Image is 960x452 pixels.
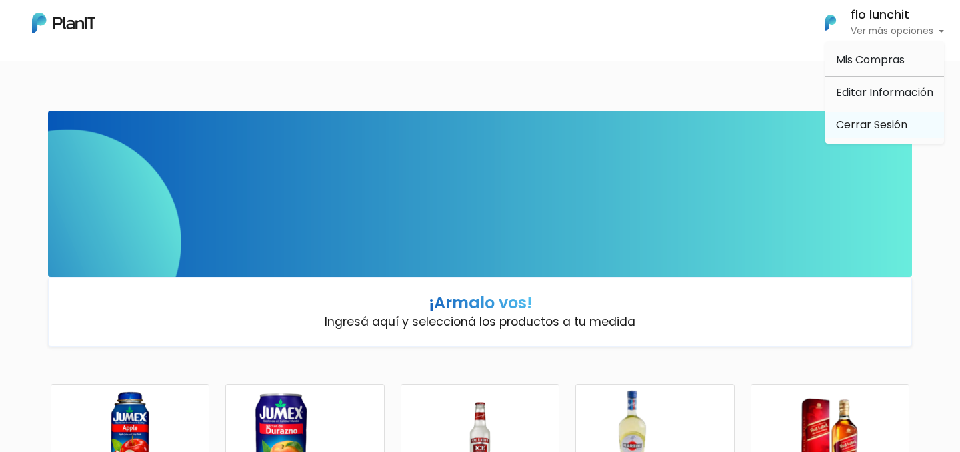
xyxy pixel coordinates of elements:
img: PlanIt Logo [32,13,95,33]
h6: flo lunchit [851,9,944,21]
h4: ¡Armalo vos! [429,294,532,313]
div: ¿Necesitás ayuda? [69,13,192,39]
button: PlanIt Logo flo lunchit Ver más opciones [808,5,944,40]
a: Mis Compras [825,47,944,73]
a: ¡Armalo vos! Ingresá aquí y seleccioná los productos a tu medida [48,277,912,347]
p: Ver más opciones [851,27,944,36]
img: PlanIt Logo [816,8,845,37]
span: Mis Compras [836,52,905,67]
a: Cerrar Sesión [825,112,944,138]
p: Ingresá aquí y seleccioná los productos a tu medida [325,313,635,330]
a: Editar Información [825,79,944,106]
